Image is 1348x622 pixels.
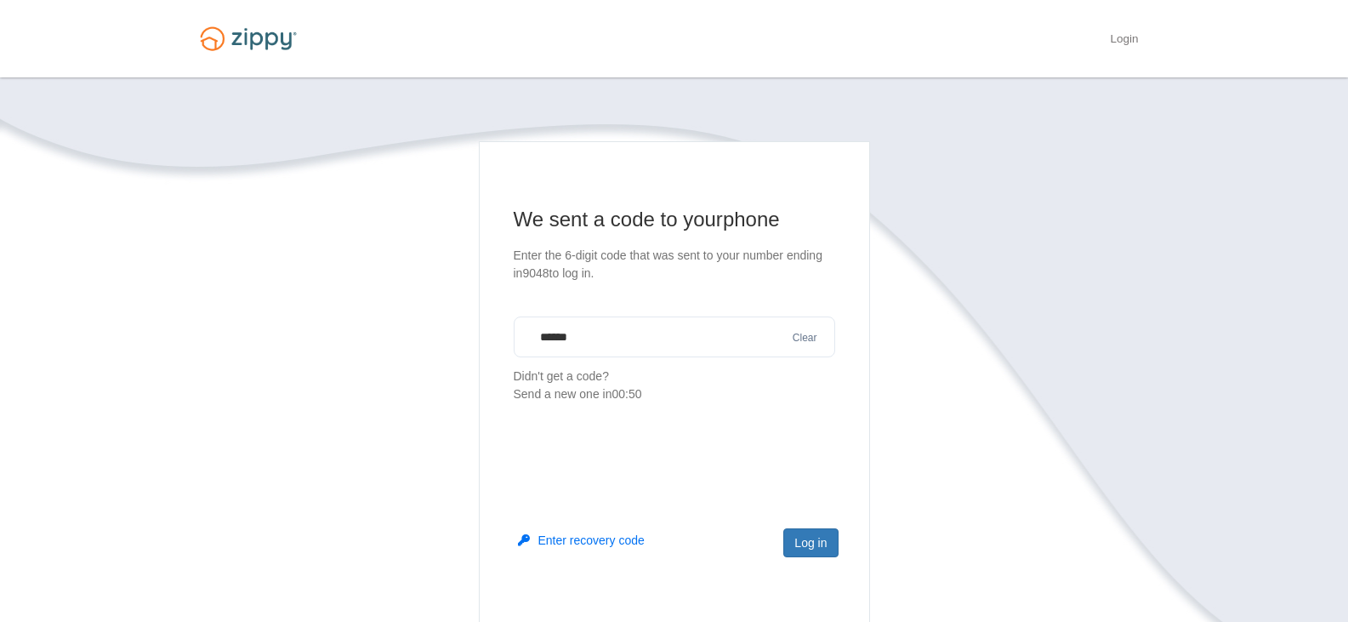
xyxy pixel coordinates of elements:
[788,330,822,346] button: Clear
[514,206,835,233] h1: We sent a code to your phone
[514,368,835,403] p: Didn't get a code?
[514,247,835,282] p: Enter the 6-digit code that was sent to your number ending in 9048 to log in.
[514,385,835,403] div: Send a new one in 00:50
[190,19,307,59] img: Logo
[783,528,838,557] button: Log in
[518,532,645,549] button: Enter recovery code
[1110,32,1138,49] a: Login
